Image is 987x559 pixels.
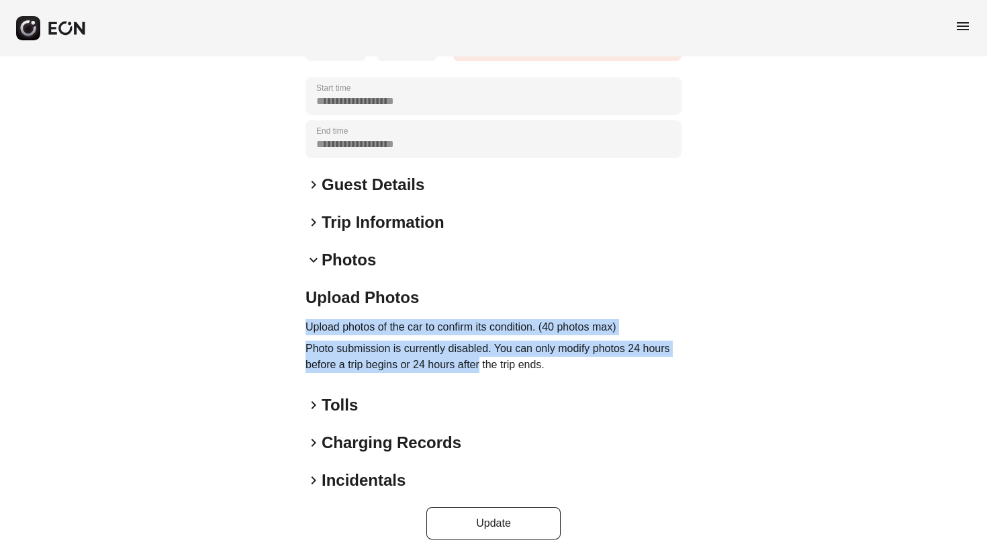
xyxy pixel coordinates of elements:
[305,435,322,451] span: keyboard_arrow_right
[305,252,322,268] span: keyboard_arrow_down
[322,394,358,416] h2: Tolls
[322,470,406,491] h2: Incidentals
[305,472,322,488] span: keyboard_arrow_right
[305,214,322,230] span: keyboard_arrow_right
[305,177,322,193] span: keyboard_arrow_right
[322,432,461,454] h2: Charging Records
[322,174,424,196] h2: Guest Details
[305,397,322,413] span: keyboard_arrow_right
[322,212,444,233] h2: Trip Information
[955,18,971,34] span: menu
[426,507,561,540] button: Update
[305,287,681,308] h2: Upload Photos
[322,249,376,271] h2: Photos
[305,341,681,373] p: Photo submission is currently disabled. You can only modify photos 24 hours before a trip begins ...
[305,319,681,335] p: Upload photos of the car to confirm its condition. (40 photos max)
